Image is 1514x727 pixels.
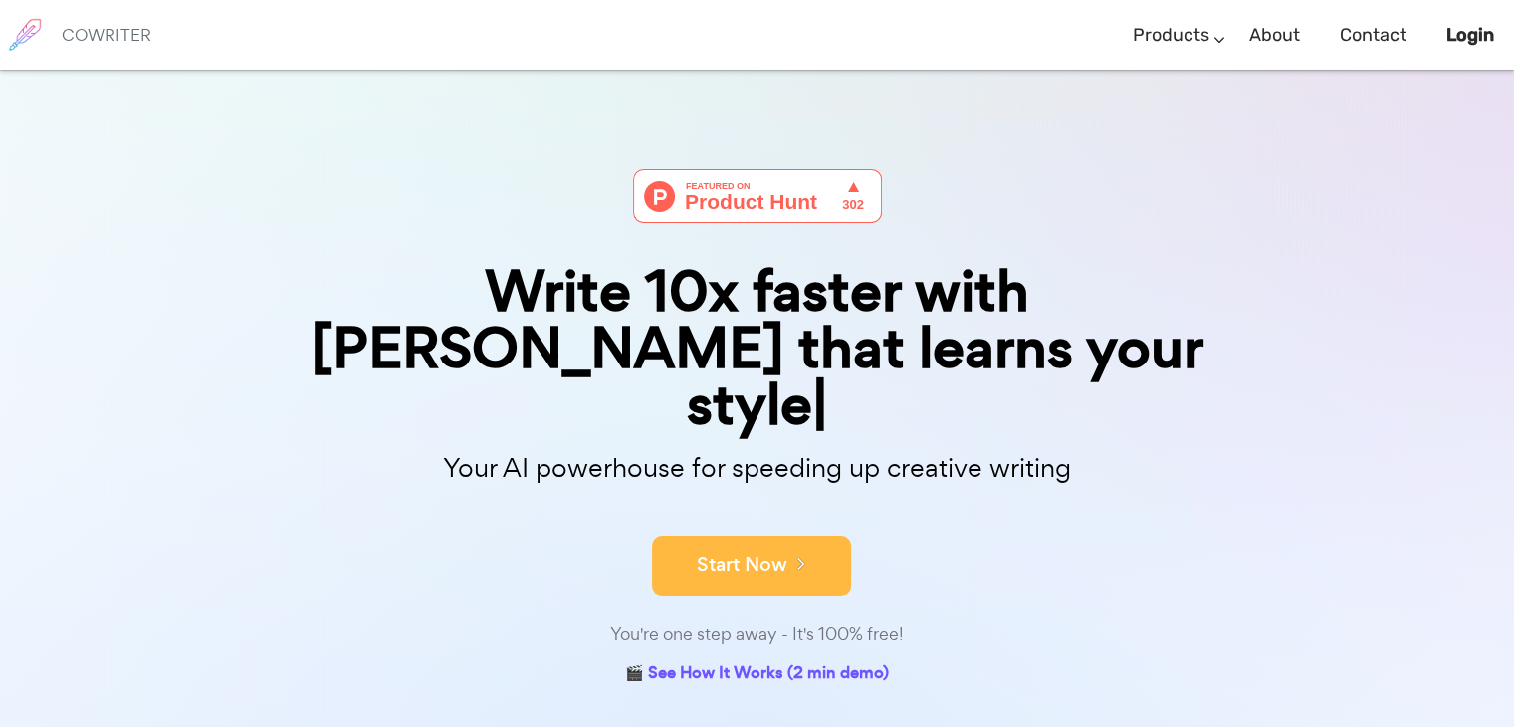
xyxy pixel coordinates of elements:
img: Cowriter - Your AI buddy for speeding up creative writing | Product Hunt [633,169,882,223]
button: Start Now [652,536,851,596]
h6: COWRITER [62,26,151,44]
a: Products [1133,6,1209,65]
p: Your AI powerhouse for speeding up creative writing [260,447,1255,490]
a: 🎬 See How It Works (2 min demo) [625,659,889,690]
a: Contact [1340,6,1406,65]
div: Write 10x faster with [PERSON_NAME] that learns your style [260,263,1255,434]
a: About [1249,6,1300,65]
b: Login [1446,24,1494,46]
a: Login [1446,6,1494,65]
div: You're one step away - It's 100% free! [260,620,1255,649]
